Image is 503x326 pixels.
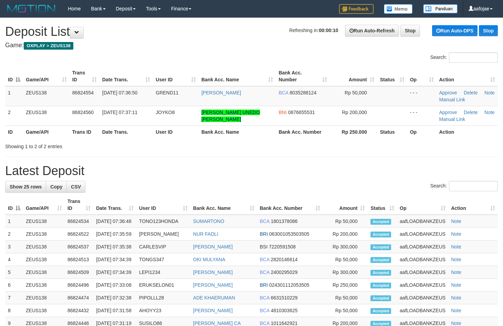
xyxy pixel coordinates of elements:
[330,125,377,138] th: Rp 250.000
[451,295,461,300] a: Note
[370,232,391,237] span: Accepted
[279,110,286,115] span: BNI
[71,184,81,190] span: CSV
[269,244,296,249] span: Copy 7220591508 to clipboard
[484,90,495,95] a: Note
[23,125,70,138] th: Game/API
[397,241,448,253] td: aafLOADBANKZEUS
[70,125,99,138] th: Trans ID
[397,195,448,215] th: Op: activate to sort column ascending
[201,90,241,95] a: [PERSON_NAME]
[5,67,23,86] th: ID: activate to sort column descending
[93,215,136,228] td: [DATE] 07:36:48
[448,195,498,215] th: Action: activate to sort column ascending
[99,67,153,86] th: Date Trans.: activate to sort column ascending
[451,282,461,288] a: Note
[397,215,448,228] td: aafLOADBANKZEUS
[72,110,94,115] span: 86824560
[201,110,260,122] a: [PERSON_NAME] UNEDO [PERSON_NAME]
[260,282,268,288] span: BRI
[193,320,241,326] a: [PERSON_NAME] CA
[23,228,65,241] td: ZEUS138
[271,295,297,300] span: Copy 6631510229 to clipboard
[260,231,268,237] span: BRI
[260,295,270,300] span: BCA
[339,4,374,14] img: Feedback.jpg
[271,257,297,262] span: Copy 2820146614 to clipboard
[23,292,65,304] td: ZEUS138
[136,215,190,228] td: TONO123HONDA
[407,125,437,138] th: Op
[65,195,93,215] th: Trans ID: activate to sort column ascending
[323,228,368,241] td: Rp 200,000
[70,67,99,86] th: Trans ID: activate to sort column ascending
[65,279,93,292] td: 86824496
[23,279,65,292] td: ZEUS138
[345,25,399,37] a: Run Auto-Refresh
[397,228,448,241] td: aafLOADBANKZEUS
[260,320,270,326] span: BCA
[93,228,136,241] td: [DATE] 07:35:59
[451,218,461,224] a: Note
[439,110,457,115] a: Approve
[449,52,498,63] input: Search:
[5,292,23,304] td: 7
[23,304,65,317] td: ZEUS138
[5,253,23,266] td: 4
[23,67,70,86] th: Game/API: activate to sort column ascending
[345,90,367,95] span: Rp 50,000
[93,195,136,215] th: Date Trans.: activate to sort column ascending
[397,304,448,317] td: aafLOADBANKZEUS
[193,295,235,300] a: ADE KHAERUMAN
[370,270,391,276] span: Accepted
[5,3,57,14] img: MOTION_logo.png
[190,195,257,215] th: Bank Acc. Name: activate to sort column ascending
[136,195,190,215] th: User ID: activate to sort column ascending
[5,228,23,241] td: 2
[269,282,310,288] span: Copy 024301112053505 to clipboard
[437,125,498,138] th: Action
[451,257,461,262] a: Note
[407,67,437,86] th: Op: activate to sort column ascending
[451,231,461,237] a: Note
[288,110,315,115] span: Copy 0876655531 to clipboard
[370,257,391,263] span: Accepted
[323,304,368,317] td: Rp 50,000
[279,90,288,95] span: BCA
[24,42,73,50] span: OXPLAY > ZEUS138
[199,125,276,138] th: Bank Acc. Name
[370,308,391,314] span: Accepted
[439,97,465,102] a: Manual Link
[65,215,93,228] td: 86824534
[451,244,461,249] a: Note
[397,266,448,279] td: aafLOADBANKZEUS
[290,90,316,95] span: Copy 8035286124 to clipboard
[432,25,478,36] a: Run Auto-DPS
[65,304,93,317] td: 86824432
[370,244,391,250] span: Accepted
[271,269,297,275] span: Copy 2400295029 to clipboard
[5,215,23,228] td: 1
[370,295,391,301] span: Accepted
[464,110,478,115] a: Delete
[5,25,498,39] h1: Deposit List
[271,320,297,326] span: Copy 1011642921 to clipboard
[193,257,226,262] a: OKI MULYANA
[23,253,65,266] td: ZEUS138
[269,231,310,237] span: Copy 063001053503505 to clipboard
[102,110,137,115] span: [DATE] 07:37:11
[5,195,23,215] th: ID: activate to sort column descending
[93,292,136,304] td: [DATE] 07:32:38
[323,195,368,215] th: Amount: activate to sort column ascending
[437,67,498,86] th: Action: activate to sort column ascending
[46,181,67,193] a: Copy
[5,279,23,292] td: 6
[156,90,178,95] span: GREND11
[193,308,233,313] a: [PERSON_NAME]
[93,266,136,279] td: [DATE] 07:34:39
[136,241,190,253] td: CARLESVIP
[260,269,270,275] span: BCA
[397,292,448,304] td: aafLOADBANKZEUS
[5,86,23,106] td: 1
[65,292,93,304] td: 86824474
